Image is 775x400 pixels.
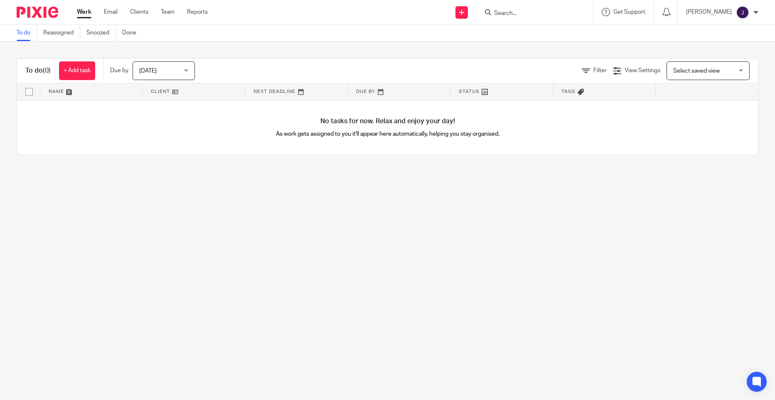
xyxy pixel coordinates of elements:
[104,8,118,16] a: Email
[43,67,51,74] span: (0)
[43,25,80,41] a: Reassigned
[110,66,128,75] p: Due by
[77,8,91,16] a: Work
[139,68,157,74] span: [DATE]
[161,8,175,16] a: Team
[202,130,573,138] p: As work gets assigned to you it'll appear here automatically, helping you stay organised.
[625,68,660,73] span: View Settings
[130,8,148,16] a: Clients
[593,68,607,73] span: Filter
[59,61,95,80] a: + Add task
[25,66,51,75] h1: To do
[122,25,143,41] a: Done
[493,10,568,17] input: Search
[86,25,116,41] a: Snoozed
[673,68,720,74] span: Select saved view
[613,9,645,15] span: Get Support
[187,8,208,16] a: Reports
[17,117,758,126] h4: No tasks for now. Relax and enjoy your day!
[736,6,749,19] img: svg%3E
[561,89,576,94] span: Tags
[17,7,58,18] img: Pixie
[686,8,732,16] p: [PERSON_NAME]
[17,25,37,41] a: To do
